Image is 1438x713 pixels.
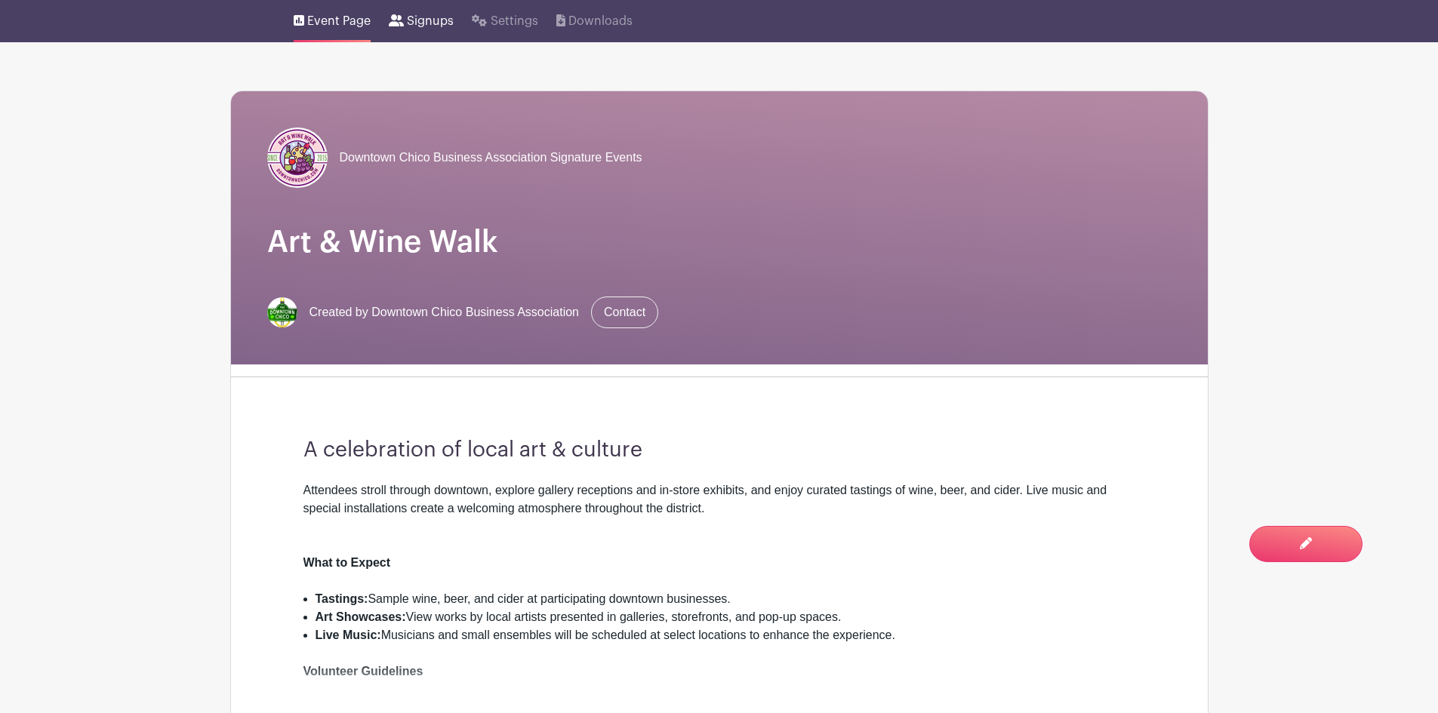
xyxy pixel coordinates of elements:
a: Contact [591,297,658,328]
div: Attendees stroll through downtown, explore gallery receptions and in-store exhibits, and enjoy cu... [303,481,1135,536]
li: Musicians and small ensembles will be scheduled at select locations to enhance the experience. [316,626,1135,644]
img: 165a.jpg [267,128,328,188]
span: Event Page [307,12,371,30]
span: Settings [491,12,538,30]
li: View works by local artists presented in galleries, storefronts, and pop-up spaces. [316,608,1135,626]
h3: A celebration of local art & culture [303,438,1135,463]
span: Downtown Chico Business Association Signature Events [340,149,642,167]
span: Signups [407,12,454,30]
span: Created by Downtown Chico Business Association [309,303,580,321]
strong: What to Expect [303,556,391,569]
h1: Art & Wine Walk [267,224,1172,260]
strong: Volunteer Guidelines [303,665,423,678]
strong: Live Music: [316,628,381,641]
img: thumbnail_Outlook-gw0oh3o3.png [267,297,297,327]
strong: Art Showcases: [316,610,406,623]
li: Sample wine, beer, and cider at participating downtown businesses. [316,590,1135,608]
span: Downloads [568,12,633,30]
strong: Tastings: [316,592,368,605]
